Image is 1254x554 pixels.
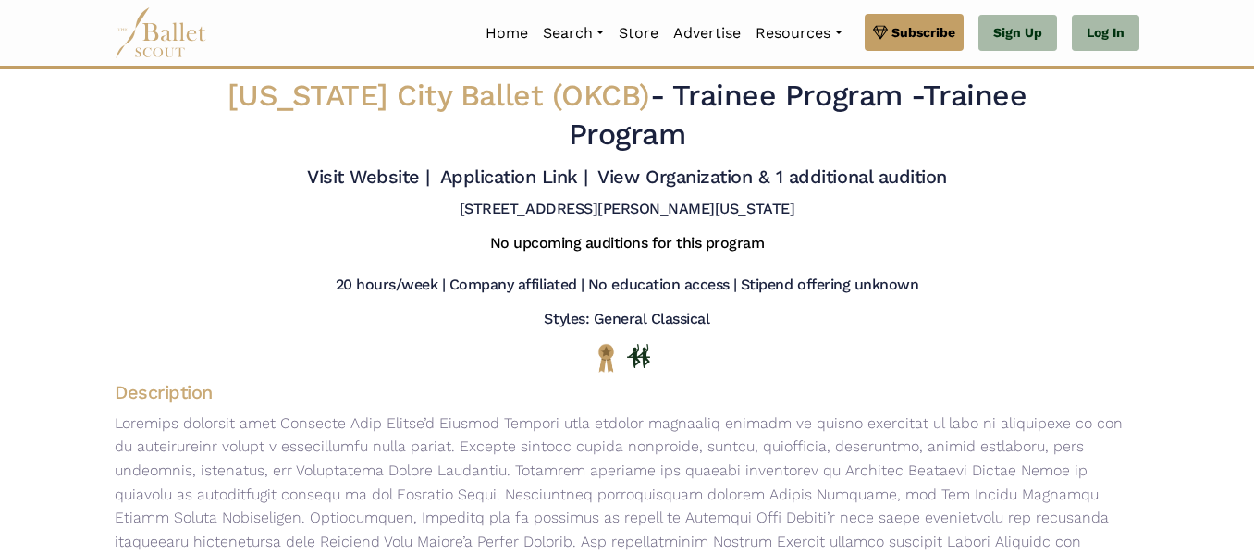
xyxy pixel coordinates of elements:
[978,15,1057,52] a: Sign Up
[440,166,588,188] a: Application Link |
[595,343,618,372] img: National
[748,14,849,53] a: Resources
[627,344,650,368] img: In Person
[611,14,666,53] a: Store
[227,78,650,113] span: [US_STATE] City Ballet (OKCB)
[666,14,748,53] a: Advertise
[597,166,946,188] a: View Organization & 1 additional audition
[588,276,737,295] h5: No education access |
[336,276,446,295] h5: 20 hours/week |
[203,77,1051,154] h2: - Trainee Program
[873,22,888,43] img: gem.svg
[544,310,709,329] h5: Styles: General Classical
[672,78,923,113] span: Trainee Program -
[865,14,964,51] a: Subscribe
[535,14,611,53] a: Search
[478,14,535,53] a: Home
[1072,15,1139,52] a: Log In
[100,380,1154,404] h4: Description
[891,22,955,43] span: Subscribe
[741,276,918,295] h5: Stipend offering unknown
[307,166,430,188] a: Visit Website |
[460,200,794,219] h5: [STREET_ADDRESS][PERSON_NAME][US_STATE]
[449,276,584,295] h5: Company affiliated |
[490,234,765,253] h5: No upcoming auditions for this program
